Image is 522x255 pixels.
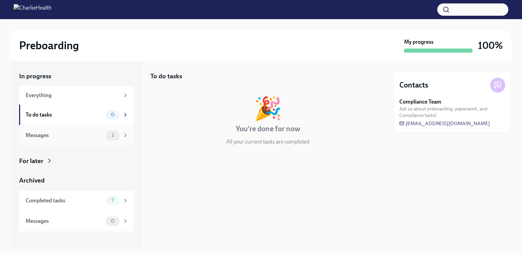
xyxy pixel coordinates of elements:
[26,197,103,204] div: Completed tasks
[108,133,118,138] span: 1
[226,138,310,146] p: All your current tasks are completed
[478,39,503,52] h3: 100%
[254,97,282,120] div: 🎉
[399,106,505,119] span: Ask us about preboarding, paperwork, and Compliance tasks!
[19,105,134,125] a: To do tasks0
[19,72,134,81] a: In progress
[107,198,118,203] span: 7
[19,86,134,105] a: Everything
[26,217,103,225] div: Messages
[26,92,120,99] div: Everything
[19,176,134,185] a: Archived
[107,218,119,224] span: 0
[399,120,490,127] a: [EMAIL_ADDRESS][DOMAIN_NAME]
[150,72,182,81] h5: To do tasks
[19,157,134,165] a: For later
[19,39,79,52] h2: Preboarding
[26,111,103,119] div: To do tasks
[26,132,103,139] div: Messages
[399,80,428,90] h4: Contacts
[107,112,119,117] span: 0
[19,211,134,231] a: Messages0
[19,125,134,146] a: Messages1
[19,157,43,165] div: For later
[404,38,434,46] strong: My progress
[14,4,52,15] img: CharlieHealth
[236,124,300,134] h4: You're done for now
[19,190,134,211] a: Completed tasks7
[399,98,441,106] strong: Compliance Team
